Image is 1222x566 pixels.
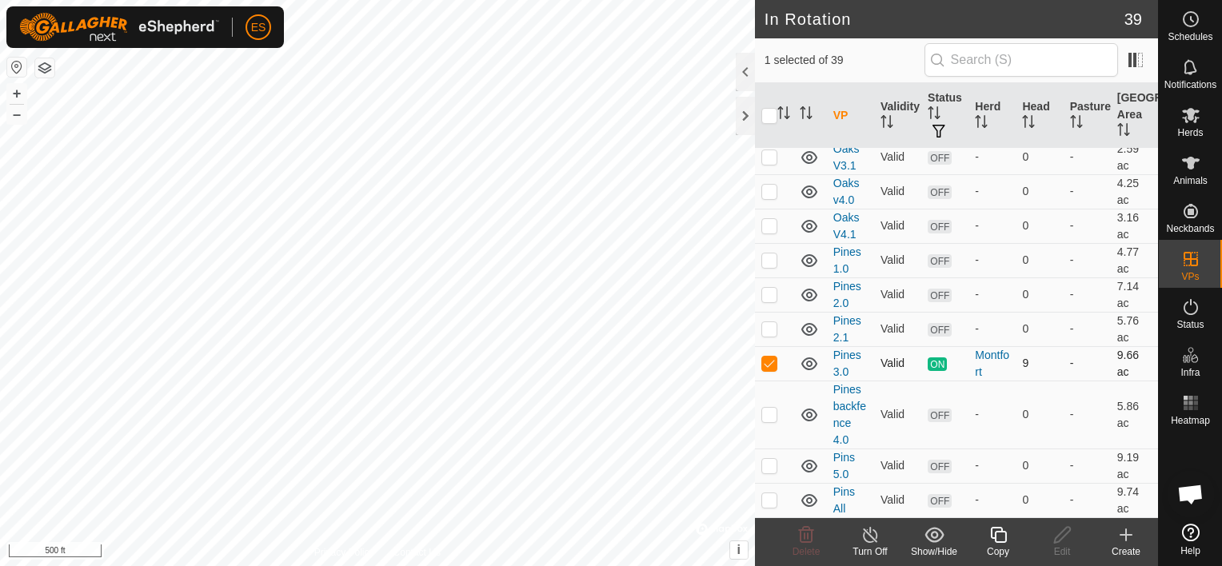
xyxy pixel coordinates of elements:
a: Help [1159,517,1222,562]
span: OFF [928,220,952,233]
p-sorticon: Activate to sort [1117,126,1130,138]
td: 5.76 ac [1111,312,1158,346]
input: Search (S) [924,43,1118,77]
td: Valid [874,381,921,448]
img: Gallagher Logo [19,13,219,42]
td: Valid [874,209,921,243]
div: - [975,406,1009,423]
a: Pines 2.1 [833,314,861,344]
td: - [1064,312,1111,346]
td: 0 [1016,209,1063,243]
span: OFF [928,254,952,268]
td: 4.25 ac [1111,174,1158,209]
span: Status [1176,320,1204,329]
span: OFF [928,409,952,422]
button: – [7,105,26,124]
td: 0 [1016,312,1063,346]
span: OFF [928,185,952,199]
p-sorticon: Activate to sort [1022,118,1035,130]
span: OFF [928,460,952,473]
span: ES [251,19,266,36]
td: Valid [874,277,921,312]
td: 0 [1016,483,1063,517]
div: Turn Off [838,544,902,559]
td: Valid [874,140,921,174]
th: Validity [874,83,921,149]
a: Pines backfence 4.0 [833,383,866,446]
button: Reset Map [7,58,26,77]
span: Delete [793,546,821,557]
span: Herds [1177,128,1203,138]
th: Herd [968,83,1016,149]
div: Copy [966,544,1030,559]
td: - [1064,209,1111,243]
span: Schedules [1168,32,1212,42]
span: ON [928,357,947,371]
p-sorticon: Activate to sort [777,109,790,122]
a: Pins All [833,485,855,515]
p-sorticon: Activate to sort [800,109,813,122]
div: - [975,217,1009,234]
a: Contact Us [393,545,441,560]
button: i [730,541,748,559]
td: 9.74 ac [1111,483,1158,517]
span: OFF [928,289,952,302]
th: Status [921,83,968,149]
td: Valid [874,243,921,277]
td: 9.19 ac [1111,448,1158,483]
th: Pasture [1064,83,1111,149]
div: Open chat [1167,470,1215,518]
span: Neckbands [1166,224,1214,233]
span: 1 selected of 39 [765,52,924,69]
td: 0 [1016,174,1063,209]
td: 9 [1016,346,1063,381]
button: + [7,84,26,103]
a: Oaks V3.1 [833,142,860,172]
td: Valid [874,448,921,483]
div: Show/Hide [902,544,966,559]
span: 39 [1124,7,1142,31]
td: 9.66 ac [1111,346,1158,381]
td: 0 [1016,243,1063,277]
span: Notifications [1164,80,1216,90]
p-sorticon: Activate to sort [1070,118,1083,130]
td: - [1064,381,1111,448]
span: Heatmap [1171,416,1210,425]
td: 0 [1016,277,1063,312]
td: - [1064,277,1111,312]
td: 2.59 ac [1111,140,1158,174]
td: 5.86 ac [1111,381,1158,448]
div: - [975,492,1009,508]
div: - [975,457,1009,474]
p-sorticon: Activate to sort [881,118,893,130]
span: OFF [928,323,952,337]
td: 0 [1016,381,1063,448]
div: Montfort [975,347,1009,381]
span: Animals [1173,176,1208,185]
a: Pines 3.0 [833,349,861,378]
td: - [1064,174,1111,209]
div: - [975,149,1009,165]
td: - [1064,448,1111,483]
a: Privacy Policy [314,545,374,560]
td: Valid [874,483,921,517]
span: VPs [1181,272,1199,281]
a: Pines 2.0 [833,280,861,309]
div: Create [1094,544,1158,559]
td: Valid [874,174,921,209]
td: 3.16 ac [1111,209,1158,243]
div: - [975,321,1009,337]
td: 0 [1016,448,1063,483]
button: Map Layers [35,58,54,78]
h2: In Rotation [765,10,1124,29]
td: - [1064,140,1111,174]
th: Head [1016,83,1063,149]
span: OFF [928,494,952,508]
th: VP [827,83,874,149]
div: - [975,252,1009,269]
td: Valid [874,346,921,381]
div: Edit [1030,544,1094,559]
a: Pins 5.0 [833,451,855,480]
td: 7.14 ac [1111,277,1158,312]
span: i [737,543,741,556]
